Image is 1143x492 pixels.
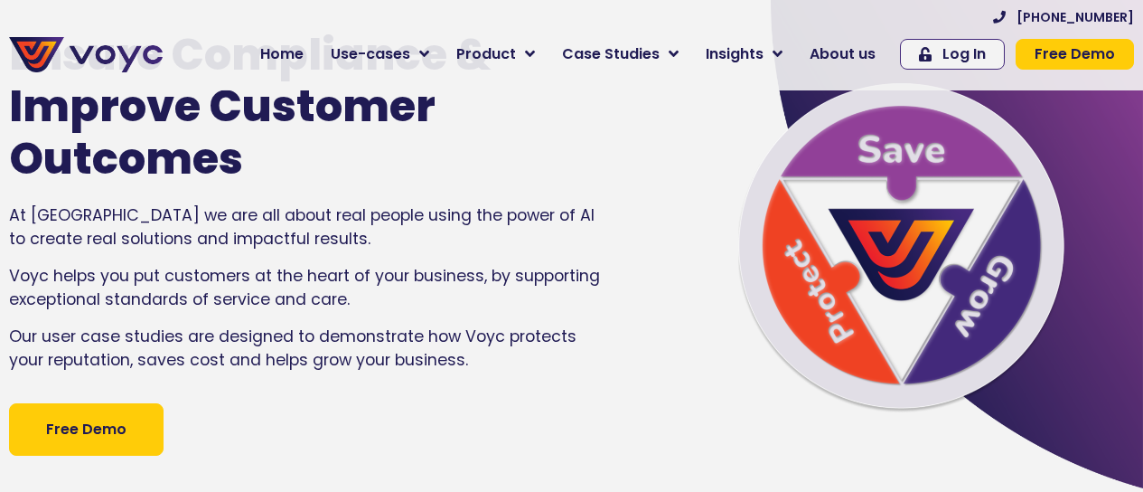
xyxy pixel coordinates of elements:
a: About us [796,36,889,72]
img: voyc-full-logo [9,37,163,72]
a: Case Studies [548,36,692,72]
p: At [GEOGRAPHIC_DATA] we are all about real people using the power of AI to create real solutions ... [9,203,609,251]
a: Insights [692,36,796,72]
a: Free Demo [9,403,164,456]
span: About us [810,43,876,65]
a: [PHONE_NUMBER] [993,11,1134,24]
a: Home [247,36,317,72]
a: Free Demo [1016,39,1134,70]
span: Case Studies [562,43,660,65]
span: Product [456,43,516,65]
a: Log In [900,39,1005,70]
span: Free Demo [1035,47,1115,61]
span: Insights [706,43,764,65]
p: Our user case studies are designed to demonstrate how Voyc protects your reputation, saves cost a... [9,325,609,373]
a: Product [443,36,548,72]
span: [PHONE_NUMBER] [1017,11,1134,24]
a: Use-cases [317,36,443,72]
p: Voyc helps you put customers at the heart of your business, by supporting exceptional standards o... [9,264,609,312]
h1: Ensure Compliance & Improve Customer Outcomes [9,29,555,185]
span: Use-cases [331,43,410,65]
span: Free Demo [46,419,126,440]
span: Log In [942,47,986,61]
span: Home [260,43,304,65]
